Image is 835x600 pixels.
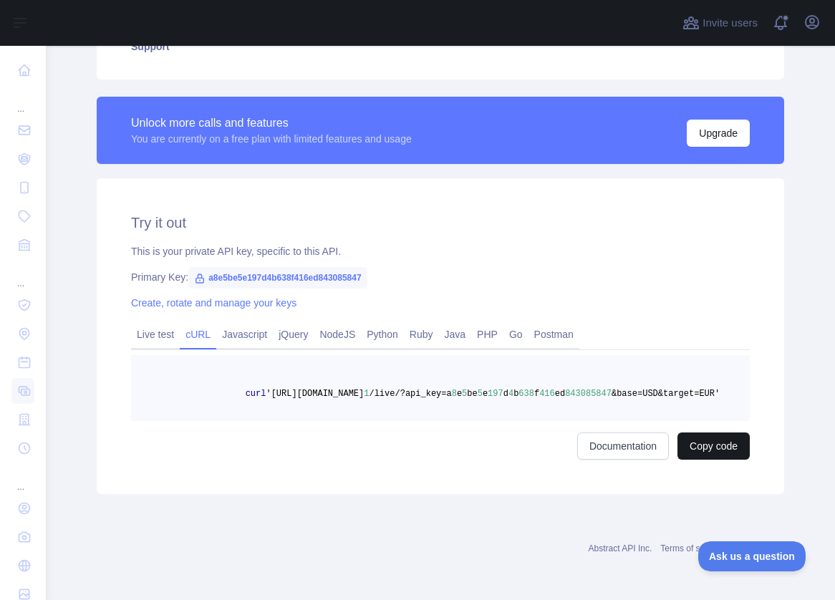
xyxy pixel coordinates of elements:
span: 5 [462,389,467,399]
a: PHP [471,323,503,346]
div: Unlock more calls and features [131,115,412,132]
span: b [513,389,518,399]
span: e [483,389,488,399]
a: Javascript [216,323,273,346]
span: e [457,389,462,399]
span: d [503,389,508,399]
a: Postman [528,323,579,346]
span: 197 [488,389,503,399]
a: Abstract API Inc. [589,543,652,553]
div: ... [11,261,34,289]
span: 8 [452,389,457,399]
a: Support [114,31,767,62]
span: 1 [364,389,369,399]
span: 5 [478,389,483,399]
span: ed [555,389,565,399]
a: Java [439,323,472,346]
span: be [467,389,477,399]
a: cURL [180,323,216,346]
a: Terms of service [660,543,723,553]
div: Primary Key: [131,270,750,284]
button: Invite users [680,11,761,34]
span: '[URL][DOMAIN_NAME] [266,389,364,399]
h2: Try it out [131,213,750,233]
div: ... [11,86,34,115]
button: Upgrade [687,120,750,147]
span: 4 [508,389,513,399]
a: Create, rotate and manage your keys [131,297,296,309]
a: Live test [131,323,180,346]
div: ... [11,464,34,493]
span: /live/?api_key=a [369,389,451,399]
span: a8e5be5e197d4b638f416ed843085847 [188,267,367,289]
span: 638 [518,389,534,399]
a: jQuery [273,323,314,346]
div: You are currently on a free plan with limited features and usage [131,132,412,146]
a: Ruby [404,323,439,346]
span: 843085847 [565,389,612,399]
span: 416 [539,389,555,399]
span: f [534,389,539,399]
iframe: Toggle Customer Support [698,541,806,571]
span: curl [246,389,266,399]
span: Invite users [703,15,758,32]
a: NodeJS [314,323,361,346]
span: &base=USD&target=EUR' [612,389,720,399]
div: This is your private API key, specific to this API. [131,244,750,258]
a: Go [503,323,528,346]
button: Copy code [677,432,750,460]
a: Python [361,323,404,346]
a: Documentation [577,432,669,460]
